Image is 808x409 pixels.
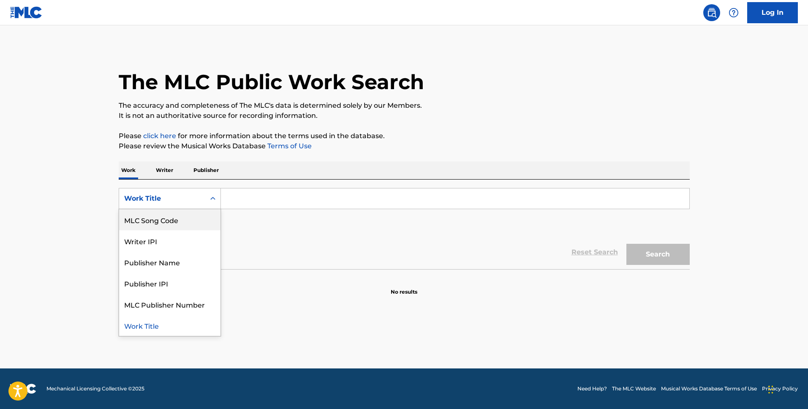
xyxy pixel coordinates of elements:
[766,368,808,409] iframe: Chat Widget
[119,161,138,179] p: Work
[729,8,739,18] img: help
[124,194,200,204] div: Work Title
[119,315,220,336] div: Work Title
[10,6,43,19] img: MLC Logo
[119,273,220,294] div: Publisher IPI
[119,188,690,269] form: Search Form
[747,2,798,23] a: Log In
[612,385,656,393] a: The MLC Website
[119,294,220,315] div: MLC Publisher Number
[119,111,690,121] p: It is not an authoritative source for recording information.
[391,278,417,296] p: No results
[143,132,176,140] a: click here
[762,385,798,393] a: Privacy Policy
[119,141,690,151] p: Please review the Musical Works Database
[153,161,176,179] p: Writer
[119,101,690,111] p: The accuracy and completeness of The MLC's data is determined solely by our Members.
[768,377,773,402] div: Drag
[119,230,220,251] div: Writer IPI
[707,8,717,18] img: search
[703,4,720,21] a: Public Search
[725,4,742,21] div: Help
[266,142,312,150] a: Terms of Use
[119,251,220,273] div: Publisher Name
[191,161,221,179] p: Publisher
[119,69,424,95] h1: The MLC Public Work Search
[10,384,36,394] img: logo
[119,131,690,141] p: Please for more information about the terms used in the database.
[577,385,607,393] a: Need Help?
[119,209,220,230] div: MLC Song Code
[46,385,144,393] span: Mechanical Licensing Collective © 2025
[661,385,757,393] a: Musical Works Database Terms of Use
